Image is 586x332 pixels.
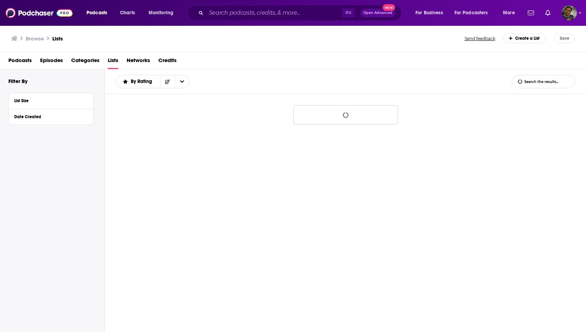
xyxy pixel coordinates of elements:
span: More [503,8,515,18]
button: Loading [293,105,398,124]
span: For Business [415,8,443,18]
button: open menu [82,7,116,18]
input: Search podcasts, credits, & more... [206,7,342,18]
span: Open Advanced [363,11,392,15]
a: Credits [158,55,176,69]
a: Charts [115,7,139,18]
button: List Size [14,96,88,105]
a: Categories [71,55,99,69]
button: open menu [117,79,160,84]
span: For Podcasters [454,8,488,18]
a: Lists [108,55,118,69]
button: Send feedback [463,36,497,41]
button: open menu [498,7,524,18]
h3: Browse [26,35,44,42]
button: Show profile menu [562,5,577,21]
a: Networks [127,55,150,69]
span: Charts [120,8,135,18]
span: ⌘ K [342,8,355,17]
img: Podchaser - Follow, Share and Rate Podcasts [6,6,73,20]
a: Episodes [40,55,63,69]
div: Create a List [503,33,546,43]
button: Save [554,33,575,43]
button: open menu [450,7,498,18]
a: Show notifications dropdown [525,7,537,19]
span: By Rating [131,79,155,84]
a: Show notifications dropdown [542,7,553,19]
button: Open AdvancedNew [360,9,396,17]
button: open menu [144,7,182,18]
a: Podcasts [8,55,32,69]
button: Sort Direction [160,75,175,88]
h2: Choose List sort [116,75,190,88]
span: Logged in as sabrinajohnson [562,5,577,21]
a: Lists [52,35,63,42]
button: Date Created [14,112,88,121]
div: Date Created [14,114,83,119]
span: Podcasts [87,8,107,18]
button: open menu [175,75,189,88]
span: Monitoring [149,8,173,18]
img: User Profile [562,5,577,21]
div: List Size [14,98,83,103]
div: Search podcasts, credits, & more... [194,5,408,21]
span: New [383,4,395,11]
h2: Filter By [8,78,28,84]
button: open menu [411,7,452,18]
